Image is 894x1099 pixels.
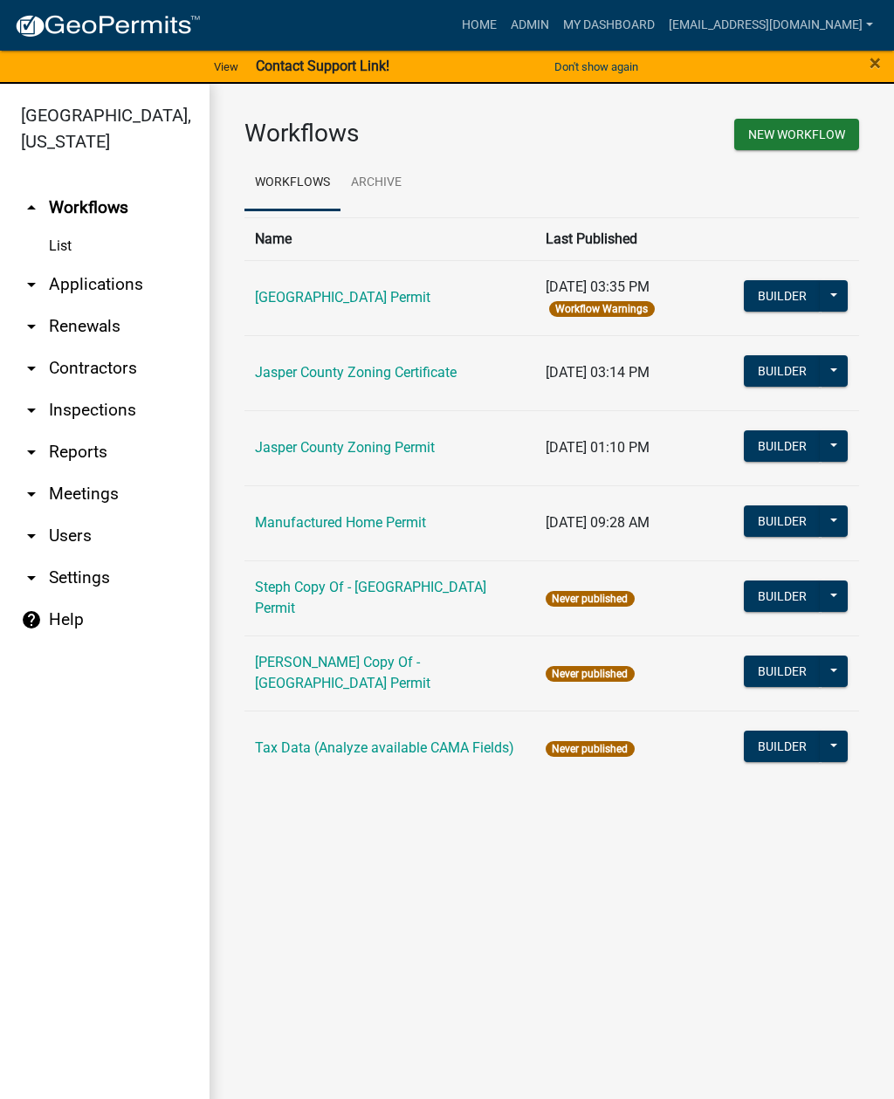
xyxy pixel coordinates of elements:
[21,567,42,588] i: arrow_drop_down
[255,514,426,531] a: Manufactured Home Permit
[21,484,42,505] i: arrow_drop_down
[744,731,821,762] button: Builder
[455,9,504,42] a: Home
[255,364,457,381] a: Jasper County Zoning Certificate
[21,442,42,463] i: arrow_drop_down
[21,274,42,295] i: arrow_drop_down
[207,52,245,81] a: View
[244,217,535,260] th: Name
[546,278,650,295] span: [DATE] 03:35 PM
[21,358,42,379] i: arrow_drop_down
[21,197,42,218] i: arrow_drop_up
[546,666,634,682] span: Never published
[21,609,42,630] i: help
[255,289,430,306] a: [GEOGRAPHIC_DATA] Permit
[255,439,435,456] a: Jasper County Zoning Permit
[744,355,821,387] button: Builder
[340,155,412,211] a: Archive
[870,52,881,73] button: Close
[744,280,821,312] button: Builder
[504,9,556,42] a: Admin
[744,430,821,462] button: Builder
[744,580,821,612] button: Builder
[244,119,539,148] h3: Workflows
[535,217,732,260] th: Last Published
[546,591,634,607] span: Never published
[546,439,650,456] span: [DATE] 01:10 PM
[744,656,821,687] button: Builder
[734,119,859,150] button: New Workflow
[546,741,634,757] span: Never published
[21,400,42,421] i: arrow_drop_down
[662,9,880,42] a: [EMAIL_ADDRESS][DOMAIN_NAME]
[546,514,650,531] span: [DATE] 09:28 AM
[244,155,340,211] a: Workflows
[556,9,662,42] a: My Dashboard
[255,654,430,691] a: [PERSON_NAME] Copy Of - [GEOGRAPHIC_DATA] Permit
[256,58,389,74] strong: Contact Support Link!
[555,303,648,315] a: Workflow Warnings
[547,52,645,81] button: Don't show again
[21,316,42,337] i: arrow_drop_down
[870,51,881,75] span: ×
[546,364,650,381] span: [DATE] 03:14 PM
[255,579,486,616] a: Steph Copy Of - [GEOGRAPHIC_DATA] Permit
[21,525,42,546] i: arrow_drop_down
[744,505,821,537] button: Builder
[255,739,514,756] a: Tax Data (Analyze available CAMA Fields)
